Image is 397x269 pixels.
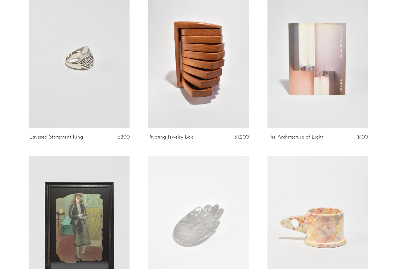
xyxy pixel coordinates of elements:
span: $100 [357,134,368,140]
span: $200 [117,134,130,140]
span: $1,200 [234,134,249,140]
a: Layered Statement Ring [29,134,83,140]
a: Pivoting Jewelry Box [148,134,193,140]
a: The Architecture of Light [267,134,323,140]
